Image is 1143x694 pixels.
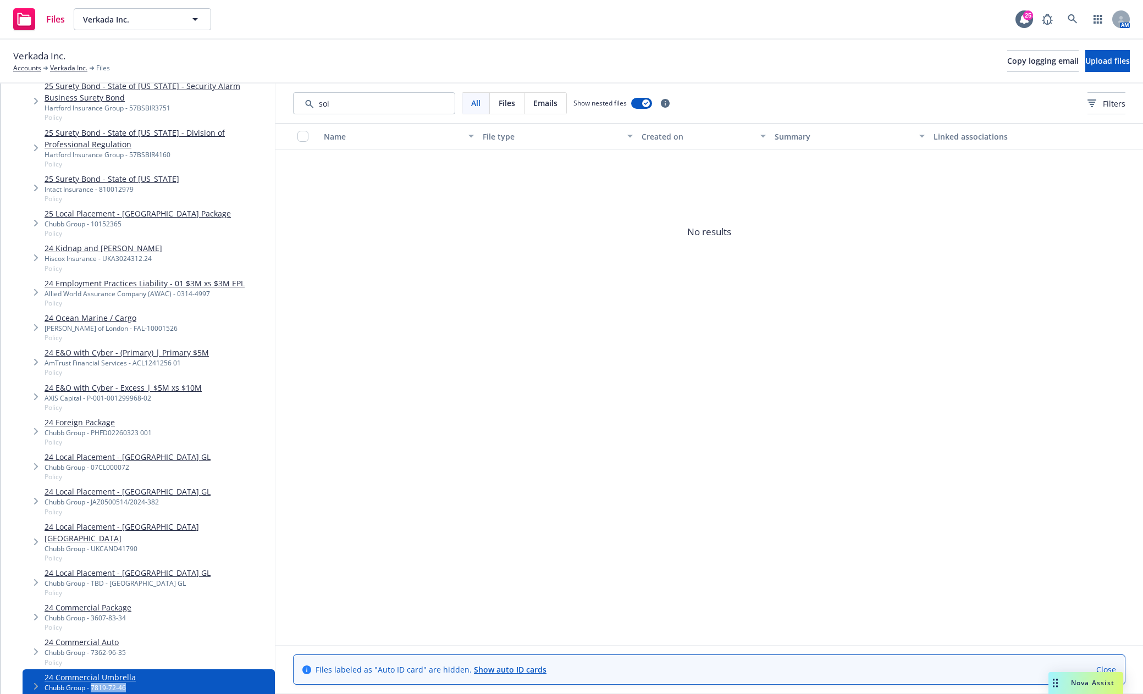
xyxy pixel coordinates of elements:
span: Policy [45,333,178,342]
a: Verkada Inc. [50,63,87,73]
span: All [471,97,481,109]
span: Policy [45,159,270,169]
a: 24 Foreign Package [45,417,152,428]
a: Accounts [13,63,41,73]
input: Select all [297,131,308,142]
span: Policy [45,298,245,308]
div: [PERSON_NAME] of London - FAL-10001526 [45,324,178,333]
button: Nova Assist [1048,672,1123,694]
a: 25 Surety Bond - State of [US_STATE] - Division of Professional Regulation [45,127,270,150]
div: Intact Insurance - 810012979 [45,185,179,194]
span: Policy [45,437,152,447]
a: Report a Bug [1036,8,1058,30]
div: AmTrust Financial Services - ACL1241256 01 [45,358,209,368]
a: Close [1096,664,1116,675]
span: Files [96,63,110,73]
div: Chubb Group - 7362-96-35 [45,648,126,657]
a: 25 Surety Bond - State of [US_STATE] [45,173,179,185]
button: Linked associations [929,123,1088,149]
div: Created on [642,131,753,142]
a: 24 E&O with Cyber - Excess | $5M xs $10M [45,382,202,393]
button: Copy logging email [1007,50,1079,72]
div: 25 [1023,10,1033,20]
span: Emails [533,97,557,109]
span: Policy [45,264,162,273]
span: Verkada Inc. [13,49,65,63]
div: Chubb Group - PHFD02260323 001 [45,428,152,437]
button: Created on [637,123,770,149]
span: Files labeled as "Auto ID card" are hidden. [316,664,546,675]
div: Summary [775,131,913,142]
span: Policy [45,229,231,238]
a: 24 Commercial Umbrella [45,671,136,683]
a: Switch app [1087,8,1109,30]
a: Show auto ID cards [474,664,546,675]
span: Show nested files [573,98,627,108]
div: Chubb Group - 10152365 [45,219,231,229]
a: 24 Kidnap and [PERSON_NAME] [45,242,162,254]
span: Policy [45,194,179,203]
input: Search by keyword... [293,92,455,114]
span: Policy [45,113,270,122]
div: Drag to move [1048,672,1062,694]
span: Files [46,15,65,24]
a: 24 Local Placement - [GEOGRAPHIC_DATA] GL [45,486,211,497]
div: File type [483,131,621,142]
span: Verkada Inc. [83,14,178,25]
span: Policy [45,507,211,517]
span: Policy [45,623,131,632]
div: Chubb Group - 3607-83-34 [45,613,131,623]
div: Name [324,131,462,142]
span: Upload files [1085,55,1130,66]
span: Filters [1087,98,1125,109]
div: Chubb Group - 07CL000072 [45,463,211,472]
div: Chubb Group - TBD - [GEOGRAPHIC_DATA] GL [45,579,211,588]
div: Linked associations [934,131,1084,142]
a: 24 Ocean Marine / Cargo [45,312,178,324]
button: Verkada Inc. [74,8,211,30]
a: 24 Employment Practices Liability - 01 $3M xs $3M EPL [45,277,245,289]
a: 24 Local Placement - [GEOGRAPHIC_DATA] GL [45,451,211,463]
div: AXIS Capital - P-001-001299968-02 [45,393,202,403]
a: 24 Local Placement - [GEOGRAPHIC_DATA] [GEOGRAPHIC_DATA] [45,521,270,544]
span: Policy [45,472,211,481]
button: File type [478,123,637,149]
span: Policy [45,368,209,377]
span: No results [275,149,1143,314]
div: Chubb Group - UKCAND41790 [45,544,270,553]
button: Summary [770,123,929,149]
span: Policy [45,553,270,563]
a: 24 Local Placement - [GEOGRAPHIC_DATA] GL [45,567,211,579]
button: Name [319,123,478,149]
span: Copy logging email [1007,55,1079,66]
span: Nova Assist [1071,678,1114,687]
a: Files [9,4,69,35]
span: Policy [45,658,126,667]
button: Filters [1087,92,1125,114]
a: 24 Commercial Auto [45,636,126,648]
div: Hartford Insurance Group - 57BSBIR3751 [45,103,270,113]
a: 25 Local Placement - [GEOGRAPHIC_DATA] Package [45,208,231,219]
a: 24 Commercial Package [45,602,131,613]
div: Chubb Group - 7819-72-46 [45,683,136,692]
span: Filters [1103,98,1125,109]
a: 25 Surety Bond - State of [US_STATE] - Security Alarm Business Surety Bond [45,80,270,103]
div: Chubb Group - JAZ0500514/2024-382 [45,497,211,507]
a: 24 E&O with Cyber - (Primary) | Primary $5M [45,347,209,358]
a: Search [1062,8,1084,30]
span: Policy [45,403,202,412]
span: Files [499,97,515,109]
div: Hiscox Insurance - UKA3024312.24 [45,254,162,263]
button: Upload files [1085,50,1130,72]
div: Allied World Assurance Company (AWAC) - 0314-4997 [45,289,245,298]
span: Policy [45,588,211,597]
div: Hartford Insurance Group - 57BSBIR4160 [45,150,270,159]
